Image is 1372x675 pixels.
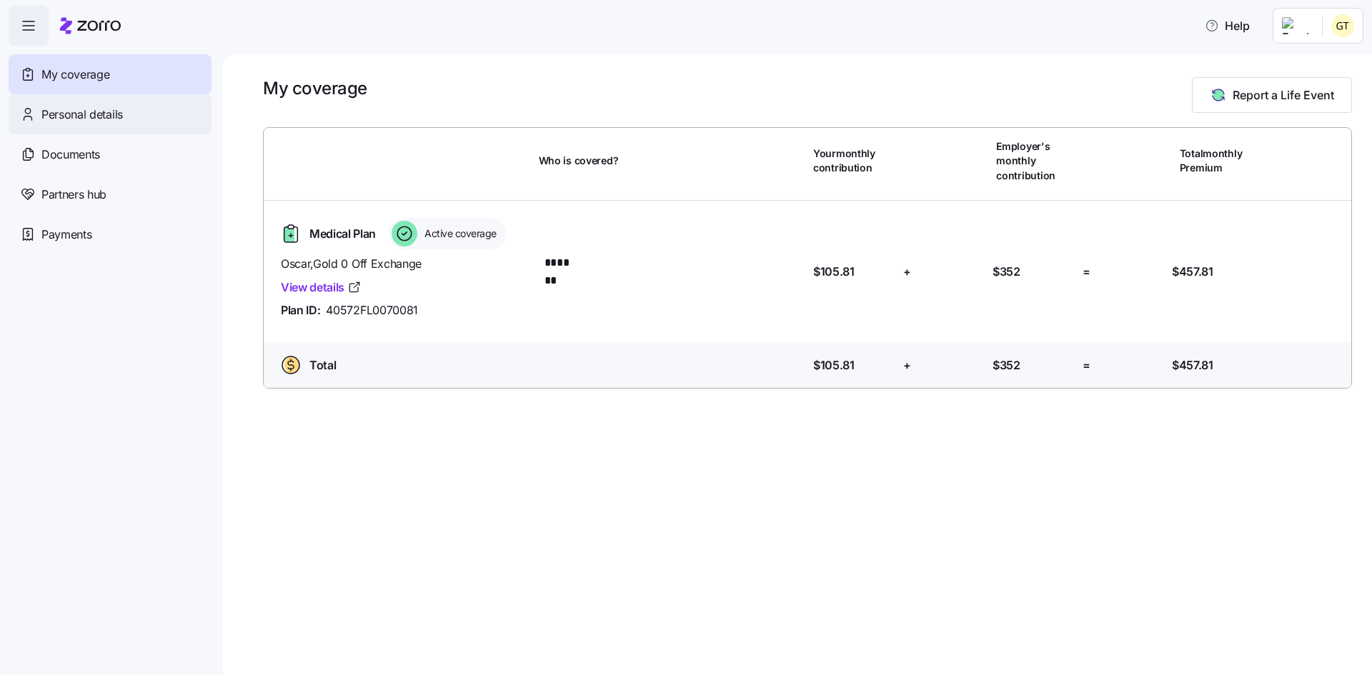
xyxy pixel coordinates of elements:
button: Report a Life Event [1192,77,1352,113]
span: Report a Life Event [1233,86,1334,104]
span: Partners hub [41,186,106,204]
span: $457.81 [1172,356,1213,374]
span: Total monthly Premium [1180,146,1260,176]
span: + [903,356,911,374]
span: Documents [41,146,100,164]
span: Employer's monthly contribution [996,139,1076,183]
button: Help [1193,11,1261,40]
a: My coverage [9,54,212,94]
img: Employer logo [1282,17,1311,34]
span: Help [1205,17,1250,34]
span: Oscar , Gold 0 Off Exchange [281,255,527,273]
span: My coverage [41,66,109,84]
span: $352 [993,356,1020,374]
span: $352 [993,263,1020,281]
a: Personal details [9,94,212,134]
a: Payments [9,214,212,254]
span: Plan ID: [281,301,320,319]
span: Who is covered? [539,154,619,168]
h1: My coverage [263,77,367,99]
a: View details [281,279,362,296]
span: $105.81 [813,356,855,374]
span: $457.81 [1172,263,1213,281]
span: = [1083,263,1090,281]
span: Payments [41,226,91,244]
span: Personal details [41,106,123,124]
span: 40572FL0070081 [326,301,418,319]
span: Your monthly contribution [813,146,893,176]
span: Active coverage [420,226,497,241]
span: Total [309,356,336,374]
img: ad4f21520ee1b3745c97c0c62833f1f2 [1331,14,1354,37]
span: Medical Plan [309,225,376,243]
span: + [903,263,911,281]
a: Documents [9,134,212,174]
a: Partners hub [9,174,212,214]
span: = [1083,356,1090,374]
span: $105.81 [813,263,855,281]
